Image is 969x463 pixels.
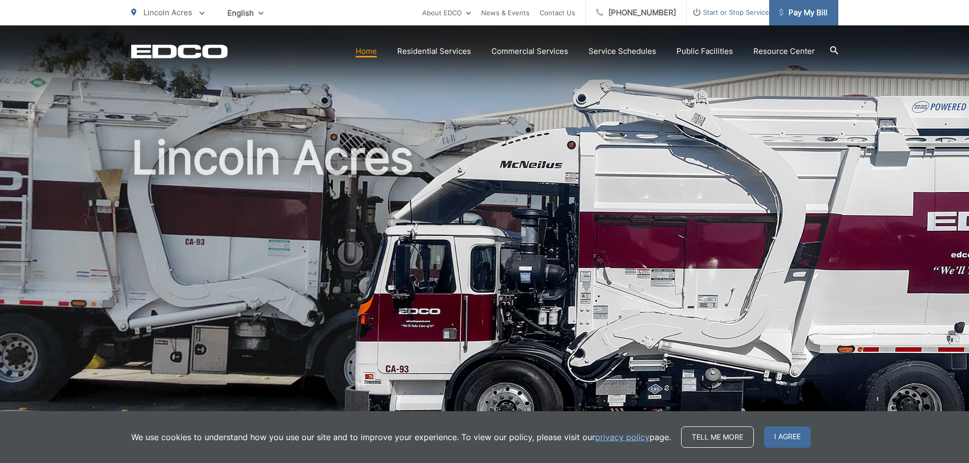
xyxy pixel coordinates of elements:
[753,45,815,57] a: Resource Center
[589,45,656,57] a: Service Schedules
[143,8,192,17] span: Lincoln Acres
[481,7,530,19] a: News & Events
[540,7,575,19] a: Contact Us
[677,45,733,57] a: Public Facilities
[131,431,671,443] p: We use cookies to understand how you use our site and to improve your experience. To view our pol...
[131,44,228,58] a: EDCD logo. Return to the homepage.
[779,7,828,19] span: Pay My Bill
[131,132,838,454] h1: Lincoln Acres
[220,4,271,22] span: English
[356,45,377,57] a: Home
[491,45,568,57] a: Commercial Services
[764,426,811,448] span: I agree
[681,426,754,448] a: Tell me more
[595,431,650,443] a: privacy policy
[422,7,471,19] a: About EDCO
[397,45,471,57] a: Residential Services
